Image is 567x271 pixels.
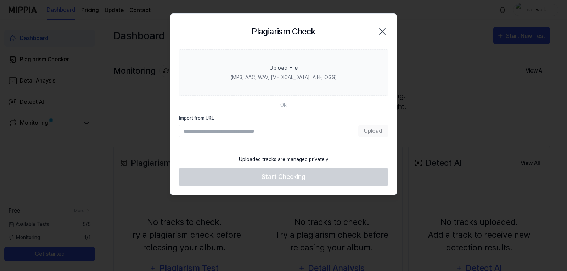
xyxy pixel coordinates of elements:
label: Import from URL [179,114,388,122]
div: Uploaded tracks are managed privately [235,152,332,168]
div: OR [280,101,287,109]
h2: Plagiarism Check [252,25,315,38]
div: Upload File [269,64,298,72]
div: (MP3, AAC, WAV, [MEDICAL_DATA], AIFF, OGG) [231,74,337,81]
